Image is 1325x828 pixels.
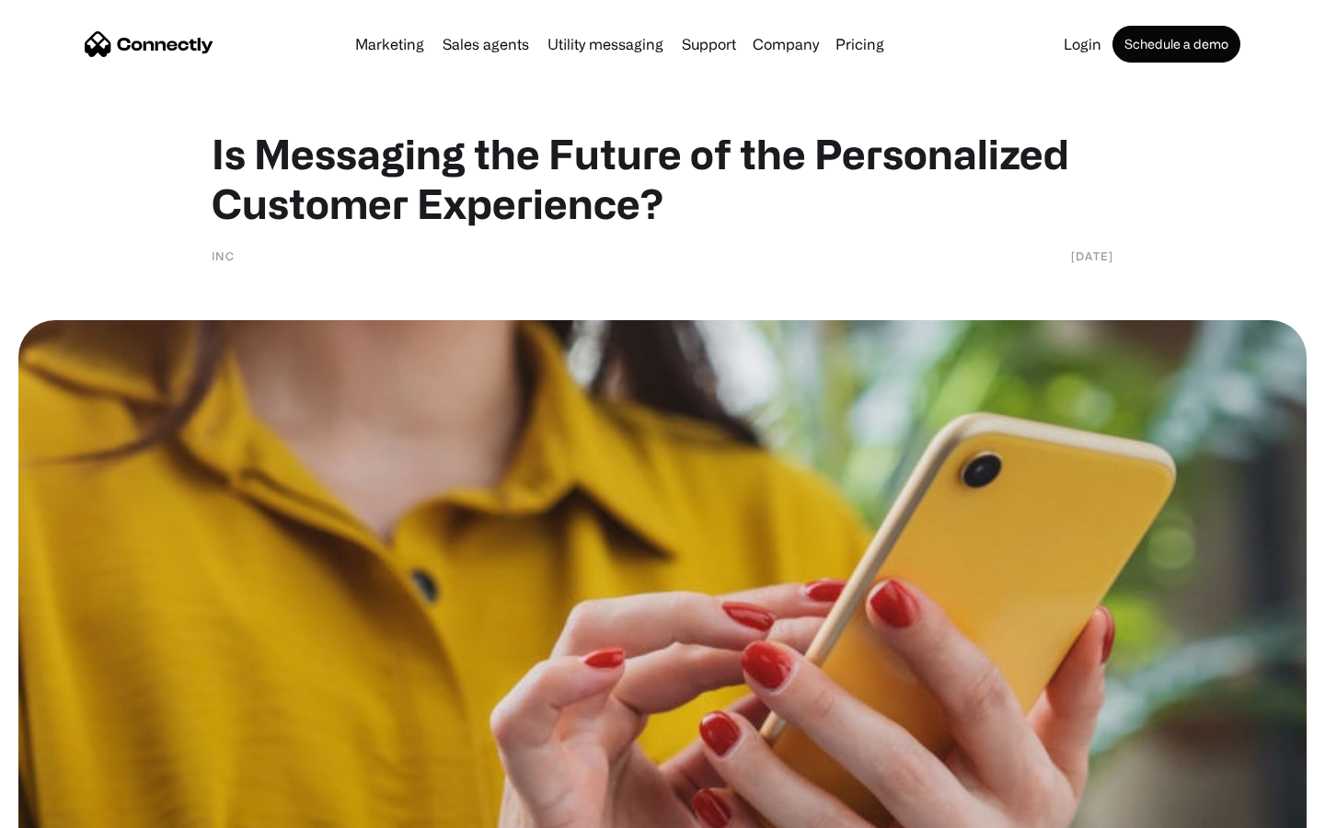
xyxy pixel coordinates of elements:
[348,37,432,52] a: Marketing
[1056,37,1109,52] a: Login
[1112,26,1240,63] a: Schedule a demo
[753,31,819,57] div: Company
[37,796,110,822] ul: Language list
[18,796,110,822] aside: Language selected: English
[1071,247,1113,265] div: [DATE]
[540,37,671,52] a: Utility messaging
[674,37,743,52] a: Support
[828,37,892,52] a: Pricing
[435,37,536,52] a: Sales agents
[212,247,235,265] div: Inc
[212,129,1113,228] h1: Is Messaging the Future of the Personalized Customer Experience?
